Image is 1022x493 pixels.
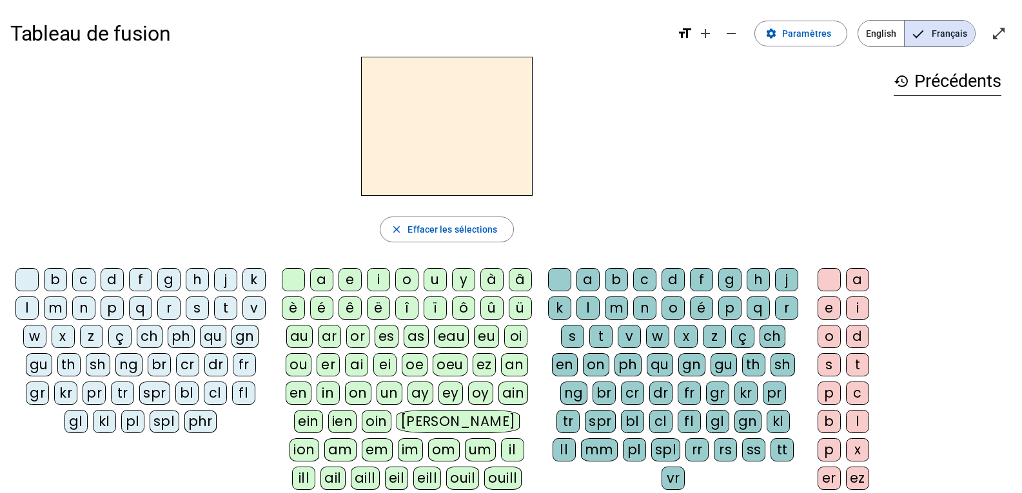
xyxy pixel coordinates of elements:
div: il [501,438,524,461]
div: rr [685,438,709,461]
div: d [846,325,869,348]
div: fr [233,353,256,376]
div: ï [424,296,447,320]
div: è [282,296,305,320]
div: pr [763,382,786,405]
div: ph [168,325,195,348]
div: kr [54,382,77,405]
div: ç [731,325,754,348]
div: spl [651,438,681,461]
mat-icon: format_size [677,26,693,41]
div: s [186,296,209,320]
div: tt [771,438,794,461]
div: a [846,268,869,291]
div: kl [767,410,790,433]
div: m [605,296,628,320]
div: x [674,325,698,348]
div: p [818,438,841,461]
div: l [576,296,600,320]
div: gn [231,325,259,348]
div: a [576,268,600,291]
div: b [605,268,628,291]
div: ô [452,296,475,320]
div: b [818,410,841,433]
div: ch [137,325,162,348]
button: Paramètres [754,21,847,46]
div: f [129,268,152,291]
div: ll [553,438,576,461]
div: gn [734,410,762,433]
div: gu [711,353,737,376]
div: ez [473,353,496,376]
div: l [846,410,869,433]
div: ien [328,410,357,433]
div: oy [468,382,493,405]
div: o [395,268,418,291]
div: em [362,438,393,461]
div: ë [367,296,390,320]
div: l [15,296,39,320]
div: oin [362,410,391,433]
button: Diminuer la taille de la police [718,21,744,46]
div: fl [678,410,701,433]
div: er [818,467,841,490]
div: im [398,438,423,461]
div: oeu [433,353,467,376]
div: q [129,296,152,320]
div: ph [614,353,642,376]
div: qu [200,325,226,348]
div: y [452,268,475,291]
mat-icon: remove [723,26,739,41]
div: r [157,296,181,320]
div: h [186,268,209,291]
mat-icon: history [894,73,909,89]
div: bl [175,382,199,405]
div: z [703,325,726,348]
h3: Précédents [894,67,1001,96]
div: s [818,353,841,376]
div: ou [286,353,311,376]
div: kr [734,382,758,405]
div: oe [402,353,427,376]
div: o [818,325,841,348]
button: Entrer en plein écran [986,21,1012,46]
div: ay [408,382,433,405]
div: ouill [484,467,521,490]
div: pr [83,382,106,405]
mat-icon: open_in_full [991,26,1007,41]
div: n [72,296,95,320]
div: r [775,296,798,320]
mat-icon: settings [765,28,777,39]
div: cr [176,353,199,376]
div: x [52,325,75,348]
div: pl [623,438,646,461]
div: f [690,268,713,291]
div: d [101,268,124,291]
div: i [846,296,869,320]
div: m [44,296,67,320]
div: gn [678,353,705,376]
span: Paramètres [782,26,831,41]
div: an [501,353,528,376]
div: en [552,353,578,376]
div: spr [139,382,170,405]
div: cl [649,410,673,433]
h1: Tableau de fusion [10,13,667,54]
div: am [324,438,357,461]
div: dr [649,382,673,405]
div: th [742,353,765,376]
div: vr [662,467,685,490]
div: c [846,382,869,405]
div: eill [413,467,441,490]
div: ü [509,296,532,320]
div: ss [742,438,765,461]
div: ey [438,382,463,405]
div: t [589,325,613,348]
button: Augmenter la taille de la police [693,21,718,46]
div: t [846,353,869,376]
div: s [561,325,584,348]
div: gl [64,410,88,433]
div: w [23,325,46,348]
div: un [377,382,402,405]
div: p [818,382,841,405]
